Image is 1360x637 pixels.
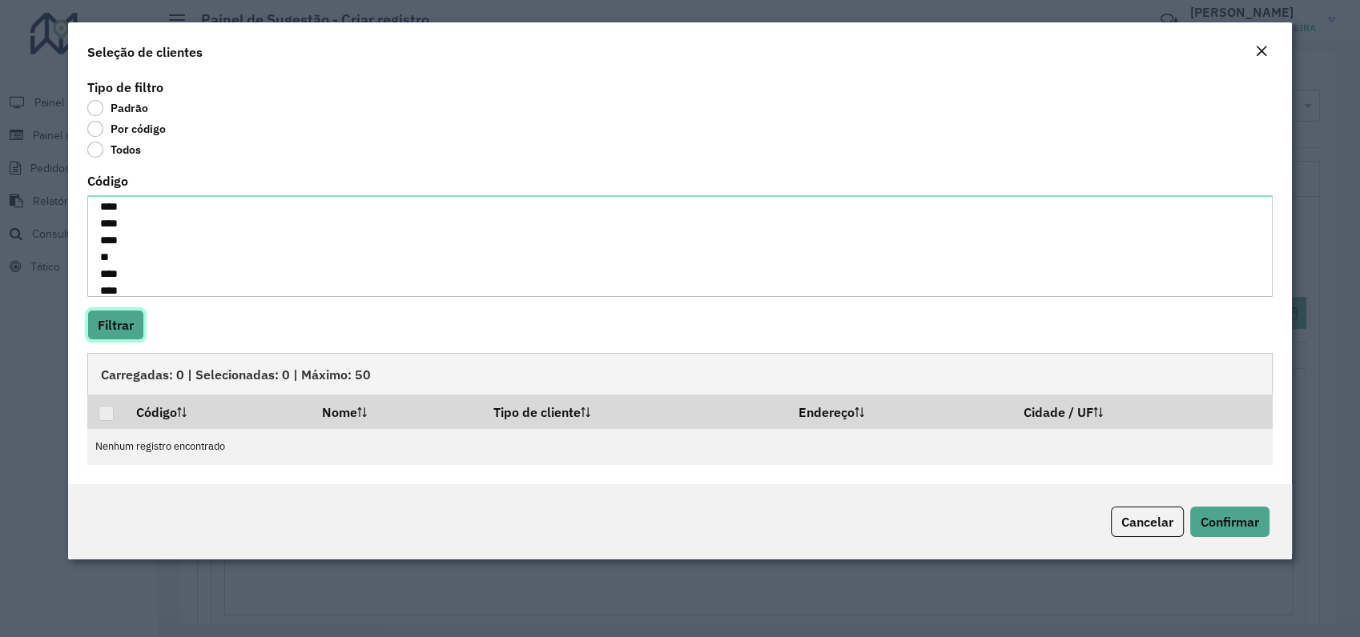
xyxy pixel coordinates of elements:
[87,100,148,116] label: Padrão
[787,395,1012,428] th: Endereço
[1190,507,1269,537] button: Confirmar
[87,78,163,97] label: Tipo de filtro
[87,310,144,340] button: Filtrar
[1121,514,1173,530] span: Cancelar
[1250,42,1273,62] button: Close
[482,395,787,428] th: Tipo de cliente
[87,171,128,190] label: Código
[87,353,1273,395] div: Carregadas: 0 | Selecionadas: 0 | Máximo: 50
[87,121,166,137] label: Por código
[1201,514,1259,530] span: Confirmar
[87,142,141,158] label: Todos
[125,395,311,428] th: Código
[1255,45,1268,58] em: Fechar
[1111,507,1184,537] button: Cancelar
[1012,395,1272,428] th: Cidade / UF
[311,395,482,428] th: Nome
[87,429,1273,465] td: Nenhum registro encontrado
[87,42,203,62] h4: Seleção de clientes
